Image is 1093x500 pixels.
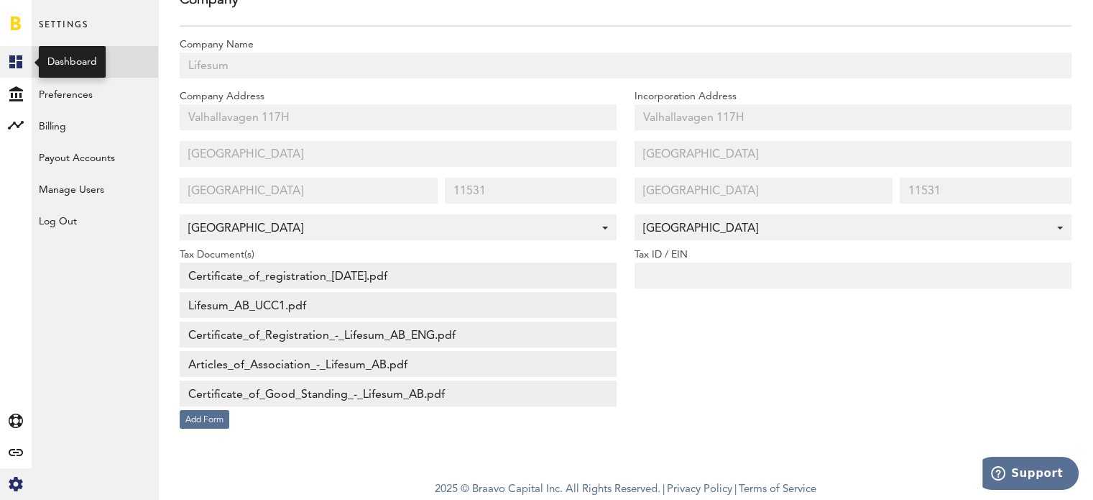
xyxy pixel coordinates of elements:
[982,457,1079,493] iframe: Opens a widget where you can find more information
[180,263,617,288] div: Certificate_of_registration_2019-01-28.pdf
[188,217,594,241] span: [GEOGRAPHIC_DATA]
[180,381,617,406] div: Certificate_of_Good_Standing_-_Lifesum_AB.pdf
[635,247,1071,263] label: Tax ID / EIN
[47,55,97,69] div: Dashboard
[32,204,158,230] div: Log Out
[180,322,617,347] div: Certificate_of_Registration_-_Lifesum_AB_ENG.pdf
[180,351,617,377] div: Articles_of_Association_-_Lifesum_AB.pdf
[32,78,158,109] a: Preferences
[667,484,732,495] a: Privacy Policy
[32,46,158,78] a: Profile
[39,16,88,46] span: Settings
[180,292,617,318] div: Lifesum_AB_UCC1.pdf
[32,173,158,204] a: Manage Users
[180,89,617,104] label: Company Address
[180,247,617,263] label: Tax Document(s)
[180,410,229,429] button: Add Form
[180,37,1071,53] label: Company Name
[643,217,1048,241] span: [GEOGRAPHIC_DATA]
[635,89,1071,104] label: Incorporation Address
[32,109,158,141] a: Billing
[32,141,158,173] a: Payout Accounts
[739,484,816,495] a: Terms of Service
